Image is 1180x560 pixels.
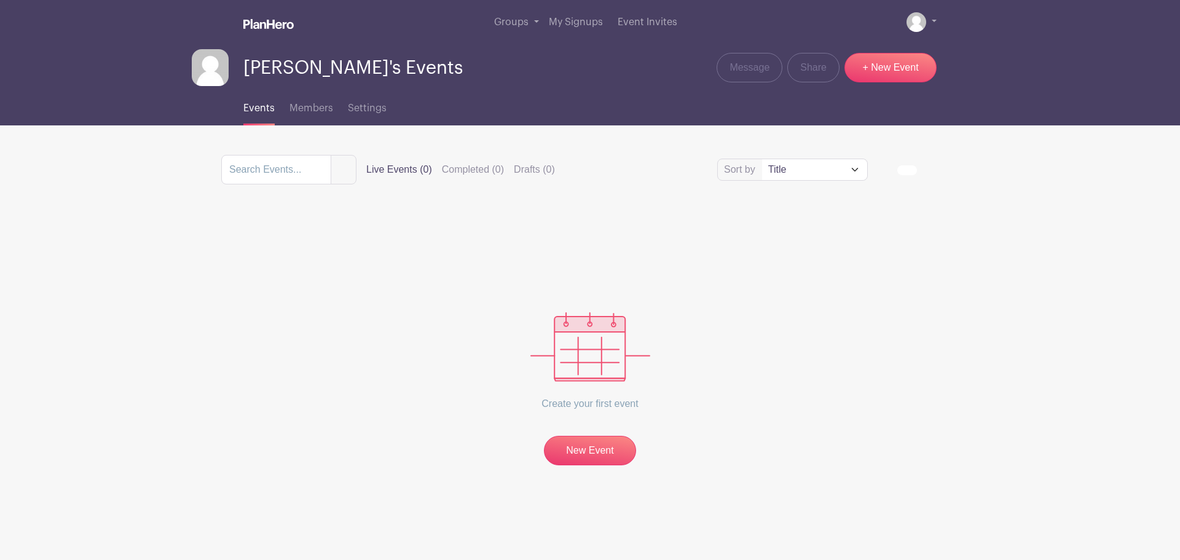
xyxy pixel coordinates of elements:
[530,312,650,382] img: events_empty-56550af544ae17c43cc50f3ebafa394433d06d5f1891c01edc4b5d1d59cfda54.svg
[530,382,650,426] p: Create your first event
[348,86,387,125] a: Settings
[717,53,782,82] a: Message
[618,17,677,27] span: Event Invites
[289,86,333,125] a: Members
[221,155,331,184] input: Search Events...
[549,17,603,27] span: My Signups
[800,60,827,75] span: Share
[289,103,333,113] span: Members
[366,162,432,177] label: Live Events (0)
[366,162,565,177] div: filters
[730,60,769,75] span: Message
[243,86,275,125] a: Events
[514,162,555,177] label: Drafts (0)
[897,165,959,175] div: order and view
[442,162,504,177] label: Completed (0)
[494,17,529,27] span: Groups
[907,12,926,32] img: default-ce2991bfa6775e67f084385cd625a349d9dcbb7a52a09fb2fda1e96e2d18dcdb.png
[243,19,294,29] img: logo_white-6c42ec7e38ccf1d336a20a19083b03d10ae64f83f12c07503d8b9e83406b4c7d.svg
[243,58,463,78] span: [PERSON_NAME]'s Events
[348,103,387,113] span: Settings
[192,49,229,86] img: default-ce2991bfa6775e67f084385cd625a349d9dcbb7a52a09fb2fda1e96e2d18dcdb.png
[243,103,275,113] span: Events
[844,53,937,82] a: + New Event
[544,436,636,465] a: New Event
[787,53,840,82] a: Share
[724,162,759,177] label: Sort by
